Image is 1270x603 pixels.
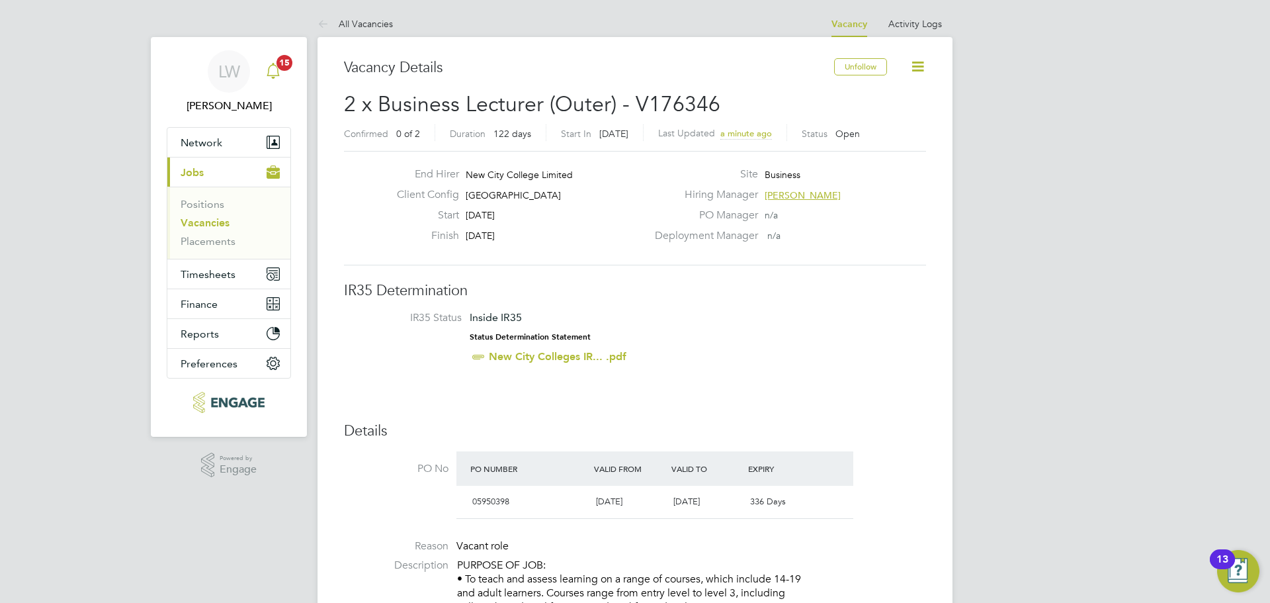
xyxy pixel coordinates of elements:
[750,496,786,507] span: 336 Days
[181,136,222,149] span: Network
[220,464,257,475] span: Engage
[181,216,230,229] a: Vacancies
[181,357,237,370] span: Preferences
[167,259,290,289] button: Timesheets
[765,189,841,201] span: [PERSON_NAME]
[167,128,290,157] button: Network
[647,188,758,202] label: Hiring Manager
[344,91,720,117] span: 2 x Business Lecturer (Outer) - V176346
[466,169,573,181] span: New City College Limited
[888,18,942,30] a: Activity Logs
[493,128,531,140] span: 122 days
[167,50,291,114] a: LW[PERSON_NAME]
[456,539,509,553] span: Vacant role
[767,230,781,242] span: n/a
[396,128,420,140] span: 0 of 2
[344,559,448,573] label: Description
[167,392,291,413] a: Go to home page
[673,496,700,507] span: [DATE]
[831,19,867,30] a: Vacancy
[167,98,291,114] span: Louis Warner
[647,209,758,222] label: PO Manager
[386,167,459,181] label: End Hirer
[344,462,448,476] label: PO No
[802,128,827,140] label: Status
[489,350,626,363] a: New City Colleges IR... .pdf
[193,392,264,413] img: xede-logo-retina.png
[561,128,591,140] label: Start In
[167,319,290,348] button: Reports
[317,18,393,30] a: All Vacancies
[765,169,800,181] span: Business
[344,281,926,301] h3: IR35 Determination
[386,209,459,222] label: Start
[466,230,495,242] span: [DATE]
[596,496,622,507] span: [DATE]
[765,209,778,221] span: n/a
[450,128,486,140] label: Duration
[260,50,286,93] a: 15
[167,158,290,187] button: Jobs
[647,167,758,181] label: Site
[181,268,235,281] span: Timesheets
[834,58,887,75] button: Unfollow
[472,496,509,507] span: 05950398
[386,188,459,202] label: Client Config
[181,166,204,179] span: Jobs
[167,349,290,378] button: Preferences
[181,298,218,310] span: Finance
[167,187,290,259] div: Jobs
[470,311,522,324] span: Inside IR35
[276,55,292,71] span: 15
[201,453,257,478] a: Powered byEngage
[658,127,715,139] label: Last Updated
[466,189,561,201] span: [GEOGRAPHIC_DATA]
[357,311,462,325] label: IR35 Status
[167,289,290,318] button: Finance
[591,457,668,481] div: Valid From
[181,235,235,248] a: Placements
[835,128,860,140] span: Open
[344,422,926,441] h3: Details
[599,128,628,140] span: [DATE]
[181,198,224,210] a: Positions
[668,457,745,481] div: Valid To
[220,453,257,464] span: Powered by
[470,332,591,342] strong: Status Determination Statement
[1217,550,1259,592] button: Open Resource Center, 13 new notifications
[1216,559,1228,577] div: 13
[344,128,388,140] label: Confirmed
[720,128,772,139] span: a minute ago
[344,58,834,77] h3: Vacancy Details
[344,539,448,553] label: Reason
[466,209,495,221] span: [DATE]
[467,457,591,481] div: PO Number
[647,229,758,243] label: Deployment Manager
[218,63,240,80] span: LW
[151,37,307,437] nav: Main navigation
[386,229,459,243] label: Finish
[745,457,822,481] div: Expiry
[181,328,219,340] span: Reports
